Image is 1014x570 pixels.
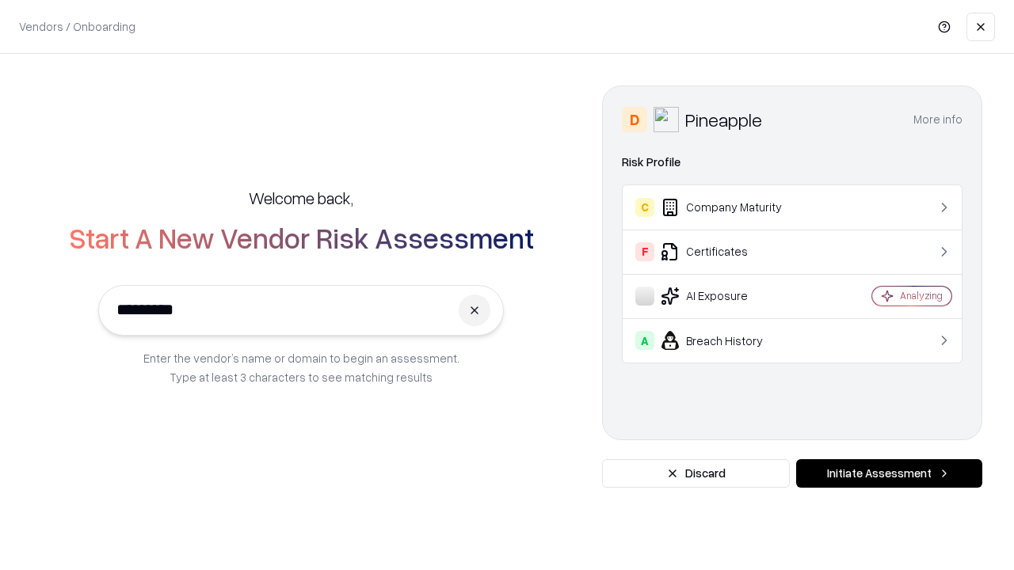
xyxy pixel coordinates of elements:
[635,242,825,261] div: Certificates
[143,348,459,386] p: Enter the vendor’s name or domain to begin an assessment. Type at least 3 characters to see match...
[796,459,982,488] button: Initiate Assessment
[19,18,135,35] p: Vendors / Onboarding
[654,107,679,132] img: Pineapple
[622,107,647,132] div: D
[622,153,963,172] div: Risk Profile
[635,287,825,306] div: AI Exposure
[635,331,825,350] div: Breach History
[685,107,762,132] div: Pineapple
[602,459,790,488] button: Discard
[249,187,353,209] h5: Welcome back,
[635,242,654,261] div: F
[913,105,963,134] button: More info
[635,198,654,217] div: C
[635,331,654,350] div: A
[635,198,825,217] div: Company Maturity
[69,222,534,253] h2: Start A New Vendor Risk Assessment
[900,289,943,302] div: Analyzing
